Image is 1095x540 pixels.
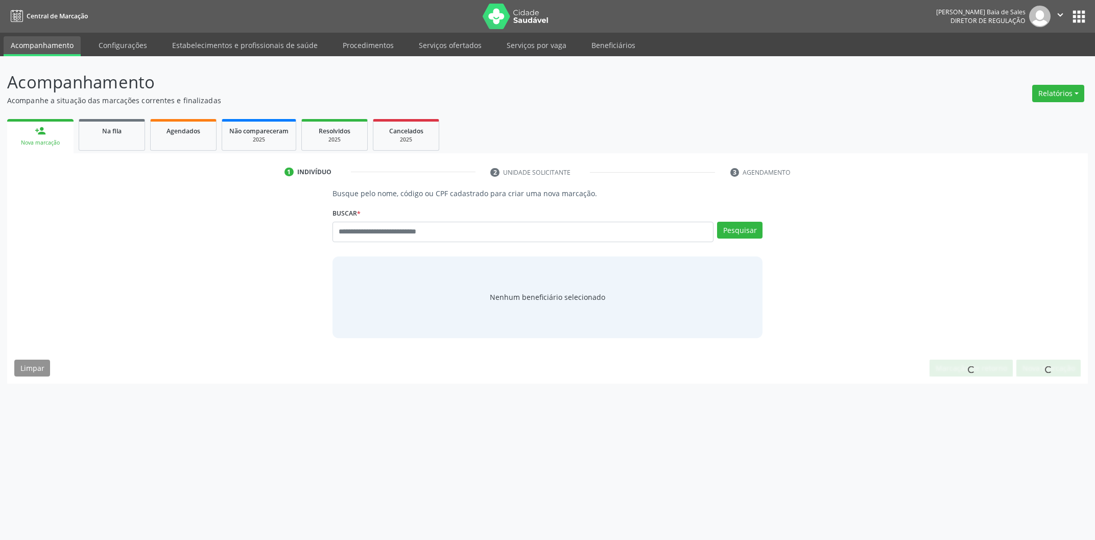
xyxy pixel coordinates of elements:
span: Nenhum beneficiário selecionado [490,292,605,302]
a: Serviços por vaga [499,36,574,54]
span: Agendados [166,127,200,135]
a: Procedimentos [336,36,401,54]
div: 1 [284,168,294,177]
button: Relatórios [1032,85,1084,102]
span: Cancelados [389,127,423,135]
p: Acompanhamento [7,69,764,95]
div: [PERSON_NAME] Baia de Sales [936,8,1026,16]
i:  [1055,9,1066,20]
p: Acompanhe a situação das marcações correntes e finalizadas [7,95,764,106]
button: apps [1070,8,1088,26]
span: Central de Marcação [27,12,88,20]
a: Estabelecimentos e profissionais de saúde [165,36,325,54]
button: Limpar [14,360,50,377]
label: Buscar [332,206,361,222]
span: Resolvidos [319,127,350,135]
p: Busque pelo nome, código ou CPF cadastrado para criar uma nova marcação. [332,188,763,199]
div: Nova marcação [14,139,66,147]
a: Central de Marcação [7,8,88,25]
span: Diretor de regulação [950,16,1026,25]
img: img [1029,6,1051,27]
a: Acompanhamento [4,36,81,56]
span: Na fila [102,127,122,135]
div: Indivíduo [297,168,331,177]
a: Beneficiários [584,36,642,54]
span: Não compareceram [229,127,289,135]
div: 2025 [229,136,289,144]
a: Serviços ofertados [412,36,489,54]
button: Pesquisar [717,222,763,239]
button:  [1051,6,1070,27]
a: Configurações [91,36,154,54]
div: 2025 [309,136,360,144]
div: person_add [35,125,46,136]
div: 2025 [380,136,432,144]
